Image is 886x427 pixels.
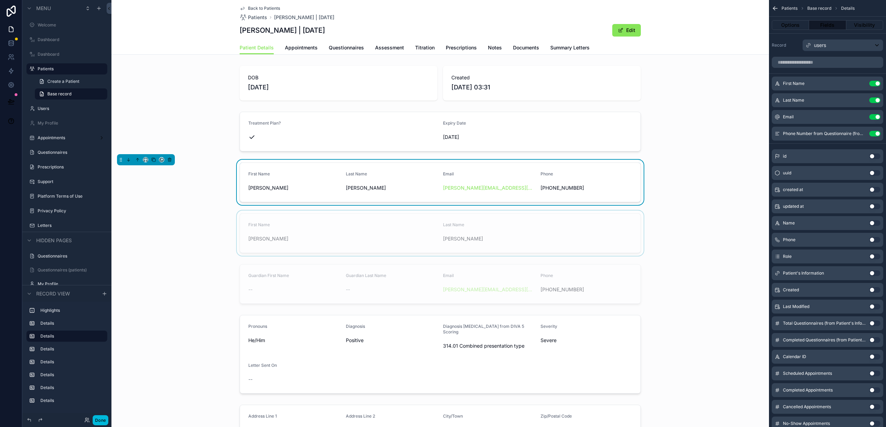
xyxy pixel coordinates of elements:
[274,14,334,21] a: [PERSON_NAME] | [DATE]
[248,184,340,191] span: [PERSON_NAME]
[783,304,809,309] span: Last Modified
[38,223,103,228] label: Letters
[550,44,590,51] span: Summary Letters
[36,290,70,297] span: Record view
[783,354,806,359] span: Calendar ID
[375,44,404,51] span: Assessment
[443,171,454,176] span: Email
[783,321,866,326] span: Total Questionnaires (from Patient's Information)
[93,415,108,425] button: Done
[783,131,866,136] span: Phone Number from Questionnaire (from Patient's Information)
[285,44,318,51] span: Appointments
[38,135,93,141] label: Appointments
[488,41,502,55] a: Notes
[38,281,103,287] label: My Profile
[541,171,553,176] span: Phone
[783,81,805,86] span: First Name
[346,171,367,176] span: Last Name
[47,79,79,84] span: Create a Patient
[375,41,404,55] a: Assessment
[40,398,102,403] label: Details
[550,41,590,55] a: Summary Letters
[846,20,883,30] button: Visibility
[38,253,103,259] label: Questionnaires
[40,346,102,352] label: Details
[38,37,103,42] label: Dashboard
[240,25,325,35] h1: [PERSON_NAME] | [DATE]
[38,208,103,214] label: Privacy Policy
[38,120,103,126] label: My Profile
[841,6,855,11] span: Details
[40,333,102,339] label: Details
[40,308,102,313] label: Highlights
[35,76,107,87] a: Create a Patient
[40,372,102,378] label: Details
[38,66,103,72] label: Patients
[40,321,102,326] label: Details
[35,88,107,100] a: Base record
[36,237,72,244] span: Hidden pages
[783,337,866,343] span: Completed Questionnaires (from Patient's Information)
[783,97,804,103] span: Last Name
[240,6,280,11] a: Back to Patients
[802,39,883,51] button: users
[40,359,102,365] label: Details
[513,41,539,55] a: Documents
[783,404,831,410] span: Cancelled Appointments
[240,14,267,21] a: Patients
[38,267,103,273] label: Questionnaires (patients)
[47,91,71,97] span: Base record
[248,14,267,21] span: Patients
[783,237,795,243] span: Phone
[248,171,270,176] span: First Name
[38,22,103,28] label: Welcome
[38,179,103,184] label: Support
[814,42,826,49] span: users
[446,44,477,51] span: Prescriptions
[783,387,833,393] span: Completed Appointments
[612,24,641,37] button: Edit
[809,20,846,30] button: Fields
[22,302,111,413] div: scrollable content
[40,385,102,390] label: Details
[240,41,274,55] a: Patient Details
[38,193,103,199] label: Platform Terms of Use
[783,114,794,120] span: Email
[807,6,831,11] span: Base record
[488,44,502,51] span: Notes
[783,204,804,209] span: updated at
[38,106,103,111] label: Users
[783,270,824,276] span: Patient's Information
[285,41,318,55] a: Appointments
[38,150,103,155] label: Questionnaires
[783,220,795,226] span: Name
[240,44,274,51] span: Patient Details
[38,164,103,170] label: Prescriptions
[443,184,535,191] a: [PERSON_NAME][EMAIL_ADDRESS][DOMAIN_NAME]
[782,6,798,11] span: Patients
[329,41,364,55] a: Questionnaires
[415,41,435,55] a: Titration
[783,254,792,259] span: Role
[541,184,632,191] span: [PHONE_NUMBER]
[783,153,786,159] span: id
[783,187,803,192] span: created at
[346,184,438,191] span: [PERSON_NAME]
[248,6,280,11] span: Back to Patients
[38,52,103,57] label: Dashboard
[446,41,477,55] a: Prescriptions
